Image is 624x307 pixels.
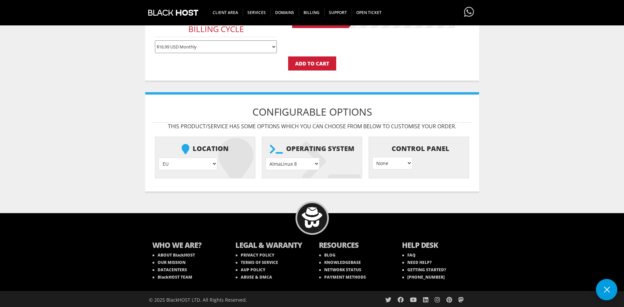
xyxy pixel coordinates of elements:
a: OUR MISSION [153,260,186,265]
a: BLOG [319,252,336,258]
a: PRIVACY POLICY [236,252,274,258]
a: AUP POLICY [236,267,265,273]
a: KNOWLEDGEBASE [319,260,361,265]
span: Billing [299,8,325,17]
a: NETWORK STATUS [319,267,361,273]
a: [PHONE_NUMBER] [402,274,445,280]
select: } } } } } } [159,158,217,170]
input: Add to Cart [288,56,336,70]
a: GETTING STARTED? [402,267,446,273]
a: TERMS OF SERVICE [236,260,278,265]
a: ABOUT BlackHOST [153,252,195,258]
a: DATACENTERS [153,267,187,273]
select: } } } } } } } } } } } } } } } } } } } } } [265,158,320,170]
b: Operating system [265,140,359,158]
img: BlackHOST mascont, Blacky. [301,207,323,228]
b: HELP DESK [402,240,472,252]
a: NEED HELP? [402,260,432,265]
span: Domains [270,8,299,17]
span: Support [324,8,352,17]
a: ABUSE & DMCA [236,274,272,280]
span: SERVICES [243,8,271,17]
b: LEGAL & WARANTY [235,240,305,252]
b: Control Panel [372,140,465,157]
a: BlackHOST TEAM [153,274,192,280]
select: } } } } [372,157,412,169]
b: WHO WE ARE? [152,240,222,252]
h3: Billing Cycle [155,21,277,37]
span: Open Ticket [352,8,386,17]
b: Location [159,140,252,158]
p: This product/service has some options which you can choose from below to customise your order. [152,123,472,130]
b: RESOURCES [319,240,389,252]
a: PAYMENT METHODS [319,274,366,280]
a: FAQ [402,252,416,258]
h1: Configurable Options [152,101,472,123]
span: CLIENT AREA [208,8,243,17]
